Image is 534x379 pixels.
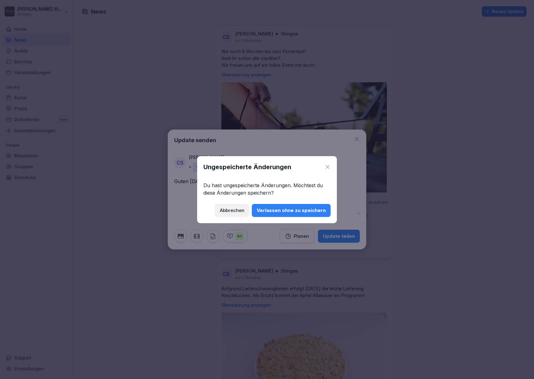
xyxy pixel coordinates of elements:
p: Du hast ungespeicherte Änderungen. Möchtest du diese Änderungen speichern? [203,182,331,196]
button: Verlassen ohne zu speichern [252,204,331,217]
h1: Ungespeicherte Änderungen [203,162,291,172]
button: Abbrechen [215,204,249,217]
div: Abbrechen [220,207,244,214]
div: Verlassen ohne zu speichern [257,207,326,214]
